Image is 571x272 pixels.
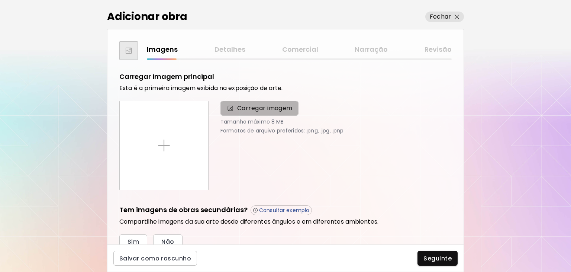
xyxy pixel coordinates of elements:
[417,251,458,266] button: Seguinte
[220,128,452,134] p: Formatos de arquivo preferidos: .png, .jpg, .pnp
[153,234,182,249] button: Não
[113,251,197,266] button: Salvar como rascunho
[237,104,293,113] span: Carregar imagem
[161,238,174,246] span: Não
[119,234,147,249] button: Sim
[128,238,139,246] span: Sim
[220,101,299,116] span: Carregar imagem
[119,255,191,262] span: Salvar como rascunho
[119,72,214,81] h5: Carregar imagem principal
[158,140,170,151] img: placeholder
[423,255,452,262] span: Seguinte
[119,218,452,225] h6: Compartilhe imagens da sua arte desde diferentes ângulos e em diferentes ambientes.
[126,48,132,54] img: thumbnail
[251,205,312,215] button: Consultar exemplo
[220,119,452,125] p: Tamanho máximo 8 MB
[119,205,248,215] h5: Tem imagens de obras secundárias?
[259,207,309,214] p: Consultar exemplo
[119,84,452,92] h6: Esta é a primeira imagem exibida na exposição de arte.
